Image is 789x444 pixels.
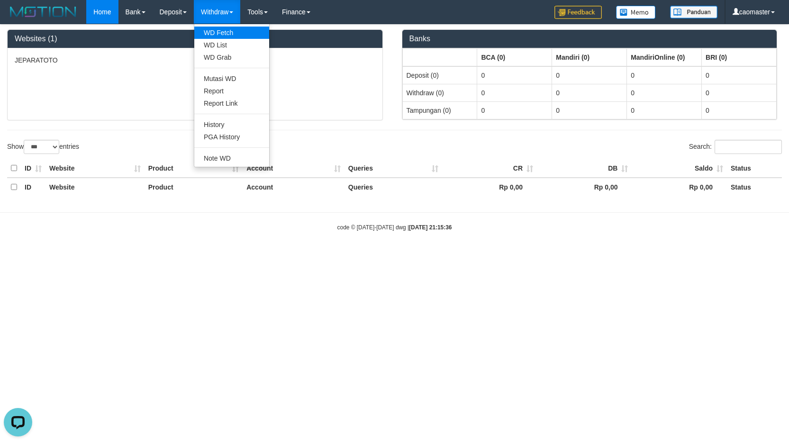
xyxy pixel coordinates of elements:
a: Mutasi WD [194,72,269,85]
label: Search: [689,140,782,154]
button: Open LiveChat chat widget [4,4,32,32]
th: Account [243,178,345,196]
select: Showentries [24,140,59,154]
td: 0 [552,66,627,84]
th: Product [145,159,243,178]
p: JEPARATOTO [15,55,375,65]
img: MOTION_logo.png [7,5,79,19]
th: Status [727,178,782,196]
td: 0 [552,101,627,119]
th: Group: activate to sort column ascending [552,48,627,66]
td: 0 [477,84,552,101]
th: Rp 0,00 [537,178,632,196]
small: code © [DATE]-[DATE] dwg | [337,224,452,231]
th: Website [45,178,145,196]
th: Website [45,159,145,178]
a: WD Grab [194,51,269,63]
label: Show entries [7,140,79,154]
a: Note WD [194,152,269,164]
th: ID [21,178,45,196]
th: Group: activate to sort column ascending [402,48,477,66]
th: CR [442,159,537,178]
th: Group: activate to sort column ascending [477,48,552,66]
td: 0 [702,66,777,84]
a: Report [194,85,269,97]
td: 0 [477,66,552,84]
input: Search: [715,140,782,154]
a: Report Link [194,97,269,109]
img: panduan.png [670,6,717,18]
th: Account [243,159,345,178]
a: WD List [194,39,269,51]
td: 0 [627,84,702,101]
td: Withdraw (0) [402,84,477,101]
th: Queries [345,178,442,196]
th: Queries [345,159,442,178]
a: PGA History [194,131,269,143]
td: 0 [477,101,552,119]
th: Saldo [632,159,727,178]
img: Button%20Memo.svg [616,6,656,19]
td: 0 [627,101,702,119]
th: Rp 0,00 [442,178,537,196]
th: Product [145,178,243,196]
h3: Websites (1) [15,35,375,43]
td: Tampungan (0) [402,101,477,119]
img: Feedback.jpg [554,6,602,19]
td: 0 [702,84,777,101]
td: Deposit (0) [402,66,477,84]
td: 0 [702,101,777,119]
th: Rp 0,00 [632,178,727,196]
td: 0 [552,84,627,101]
td: 0 [627,66,702,84]
th: DB [537,159,632,178]
th: Group: activate to sort column ascending [627,48,702,66]
th: Group: activate to sort column ascending [702,48,777,66]
th: ID [21,159,45,178]
a: WD Fetch [194,27,269,39]
h3: Banks [409,35,770,43]
a: History [194,118,269,131]
th: Status [727,159,782,178]
strong: [DATE] 21:15:36 [409,224,452,231]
